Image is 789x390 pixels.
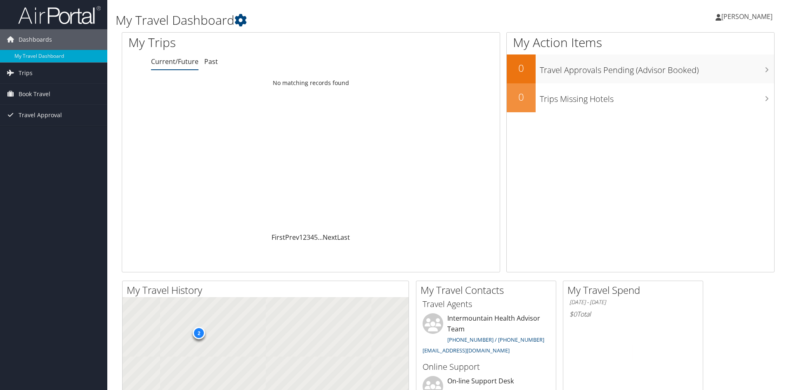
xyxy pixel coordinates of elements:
[18,5,101,25] img: airportal-logo.png
[423,298,550,310] h3: Travel Agents
[721,12,772,21] span: [PERSON_NAME]
[310,233,314,242] a: 4
[420,283,556,297] h2: My Travel Contacts
[193,327,205,339] div: 2
[122,76,500,90] td: No matching records found
[323,233,337,242] a: Next
[507,61,536,75] h2: 0
[507,54,774,83] a: 0Travel Approvals Pending (Advisor Booked)
[127,283,409,297] h2: My Travel History
[19,63,33,83] span: Trips
[272,233,285,242] a: First
[128,34,336,51] h1: My Trips
[307,233,310,242] a: 3
[507,83,774,112] a: 0Trips Missing Hotels
[418,313,554,357] li: Intermountain Health Advisor Team
[507,90,536,104] h2: 0
[447,336,544,343] a: [PHONE_NUMBER] / [PHONE_NUMBER]
[314,233,318,242] a: 5
[116,12,559,29] h1: My Travel Dashboard
[204,57,218,66] a: Past
[19,105,62,125] span: Travel Approval
[19,29,52,50] span: Dashboards
[151,57,198,66] a: Current/Future
[569,298,697,306] h6: [DATE] - [DATE]
[19,84,50,104] span: Book Travel
[540,60,774,76] h3: Travel Approvals Pending (Advisor Booked)
[567,283,703,297] h2: My Travel Spend
[507,34,774,51] h1: My Action Items
[299,233,303,242] a: 1
[540,89,774,105] h3: Trips Missing Hotels
[303,233,307,242] a: 2
[423,347,510,354] a: [EMAIL_ADDRESS][DOMAIN_NAME]
[318,233,323,242] span: …
[569,310,697,319] h6: Total
[285,233,299,242] a: Prev
[569,310,577,319] span: $0
[716,4,781,29] a: [PERSON_NAME]
[423,361,550,373] h3: Online Support
[337,233,350,242] a: Last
